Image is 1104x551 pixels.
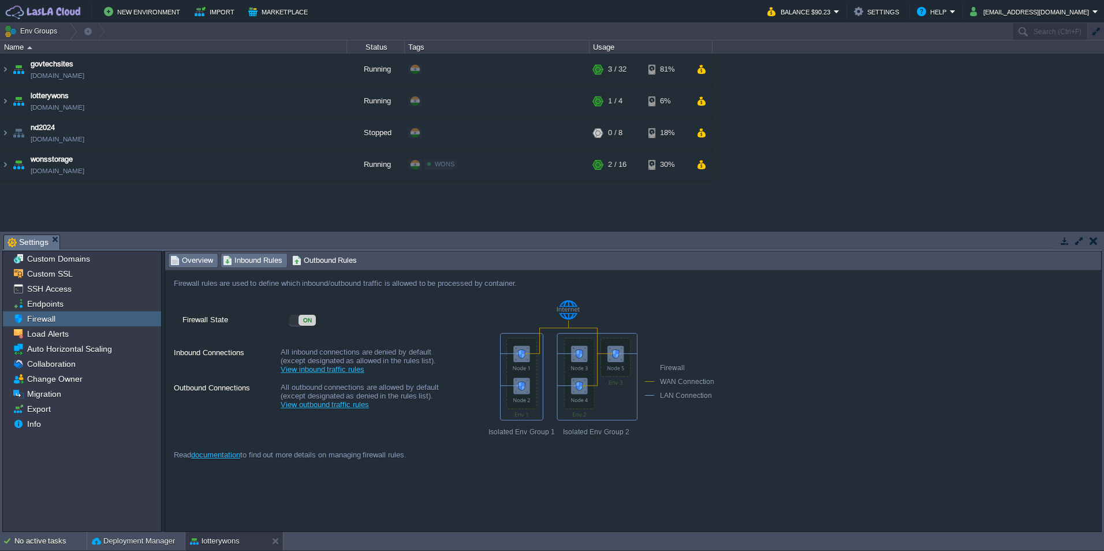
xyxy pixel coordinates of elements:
a: View inbound traffic rules [281,365,364,374]
img: AMDAwAAAACH5BAEAAAAALAAAAAABAAEAAAICRAEAOw== [1,85,10,117]
div: Firewall rules are used to define which inbound/outbound traffic is allowed to be processed by co... [165,270,717,296]
div: Stopped [347,117,405,148]
div: Running [347,54,405,85]
button: Import [195,5,238,18]
button: Settings [854,5,902,18]
a: Info [25,419,43,429]
div: ON [299,315,316,326]
span: Isolated Env Group 2 [555,428,629,436]
a: lotterywons [31,90,69,102]
button: Help [917,5,950,18]
a: SSH Access [25,284,73,294]
div: Name [1,40,346,54]
img: AMDAwAAAACH5BAEAAAAALAAAAAABAAEAAAICRAEAOw== [1,117,10,148]
a: wonsstorage [31,154,73,165]
div: All inbound connections are denied by default (except designated as allowed in the rules list). [281,347,454,379]
a: Export [25,404,53,414]
a: Load Alerts [25,329,70,339]
span: Overview [170,254,213,267]
button: Deployment Manager [92,535,175,547]
div: Running [347,85,405,117]
a: View outbound traffic rules [281,400,369,409]
div: Firewall [645,362,729,375]
button: Balance $90.23 [767,5,834,18]
div: Usage [590,40,712,54]
img: AMDAwAAAACH5BAEAAAAALAAAAAABAAEAAAICRAEAOw== [27,46,32,49]
span: Isolated Env Group 1 [471,428,555,436]
div: 30% [648,149,686,180]
img: AMDAwAAAACH5BAEAAAAALAAAAAABAAEAAAICRAEAOw== [10,117,27,148]
a: nd2024 [31,122,55,133]
img: AMDAwAAAACH5BAEAAAAALAAAAAABAAEAAAICRAEAOw== [10,54,27,85]
div: Read to find out more details on managing firewall rules. [165,439,717,471]
div: Status [348,40,404,54]
a: [DOMAIN_NAME] [31,165,84,177]
a: Custom SSL [25,269,74,279]
div: Running [347,149,405,180]
div: All outbound connections are allowed by default (except designated as denied in the rules list). [281,382,454,415]
button: [EMAIL_ADDRESS][DOMAIN_NAME] [970,5,1092,18]
div: LAN Connection [645,389,729,403]
button: Env Groups [4,23,61,39]
a: documentation [191,451,240,459]
div: 18% [648,117,686,148]
a: [DOMAIN_NAME] [31,133,84,145]
div: 0 / 8 [608,117,622,148]
label: Inbound Connections [174,347,279,368]
span: Outbound Rules [292,254,357,267]
div: 3 / 32 [608,54,626,85]
img: AMDAwAAAACH5BAEAAAAALAAAAAABAAEAAAICRAEAOw== [1,54,10,85]
a: Endpoints [25,299,65,309]
div: WAN Connection [645,375,729,389]
div: No active tasks [14,532,87,550]
a: [DOMAIN_NAME] [31,70,84,81]
img: AMDAwAAAACH5BAEAAAAALAAAAAABAAEAAAICRAEAOw== [10,149,27,180]
label: Outbound Connections [174,382,279,404]
div: 2 / 16 [608,149,626,180]
a: Firewall [25,314,57,324]
a: Auto Horizontal Scaling [25,344,114,354]
label: Firewall State [182,314,288,336]
img: AMDAwAAAACH5BAEAAAAALAAAAAABAAEAAAICRAEAOw== [10,85,27,117]
a: Custom Domains [25,254,92,264]
div: 6% [648,85,686,117]
img: LasLA Cloud [4,5,83,19]
div: 81% [648,54,686,85]
button: Marketplace [248,5,311,18]
a: Change Owner [25,374,84,384]
div: Tags [405,40,589,54]
img: AMDAwAAAACH5BAEAAAAALAAAAAABAAEAAAICRAEAOw== [1,149,10,180]
a: govtechsites [31,58,73,70]
span: Inbound Rules [223,254,282,267]
a: Collaboration [25,359,77,369]
a: Migration [25,389,63,399]
div: 1 / 4 [608,85,622,117]
span: WONS [435,161,454,167]
button: lotterywons [190,535,240,547]
span: Settings [8,235,49,250]
a: [DOMAIN_NAME] [31,102,84,113]
button: New Environment [104,5,184,18]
